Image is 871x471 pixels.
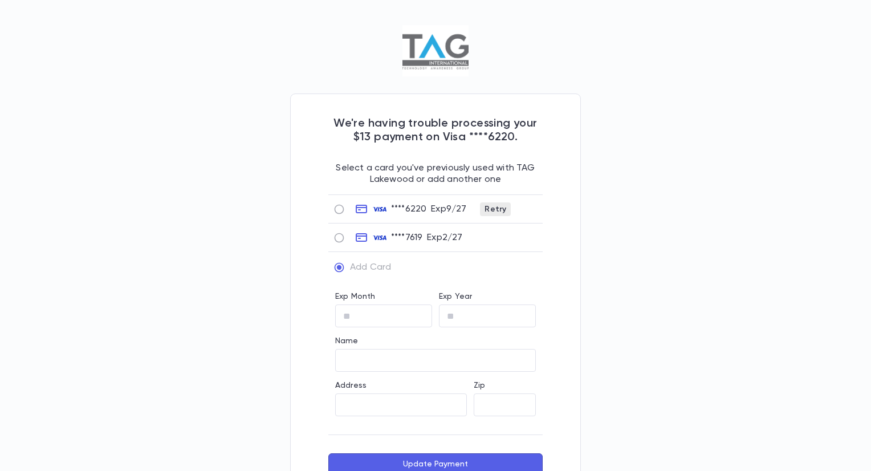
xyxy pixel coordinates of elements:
span: Retry [480,205,511,214]
p: Add Card [350,262,391,273]
label: Address [335,381,367,390]
p: Exp 9 / 27 [431,204,466,215]
label: Zip [474,381,485,390]
label: Name [335,336,359,346]
label: Exp Year [439,292,472,301]
p: Exp 2 / 27 [427,232,462,243]
label: Exp Month [335,292,375,301]
p: Select a card you've previously used with TAG Lakewood or add another one [328,144,543,185]
span: We're having trouble processing your $13 payment on Visa ****6220. [333,118,537,143]
img: TAG Lakewood [402,25,468,76]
